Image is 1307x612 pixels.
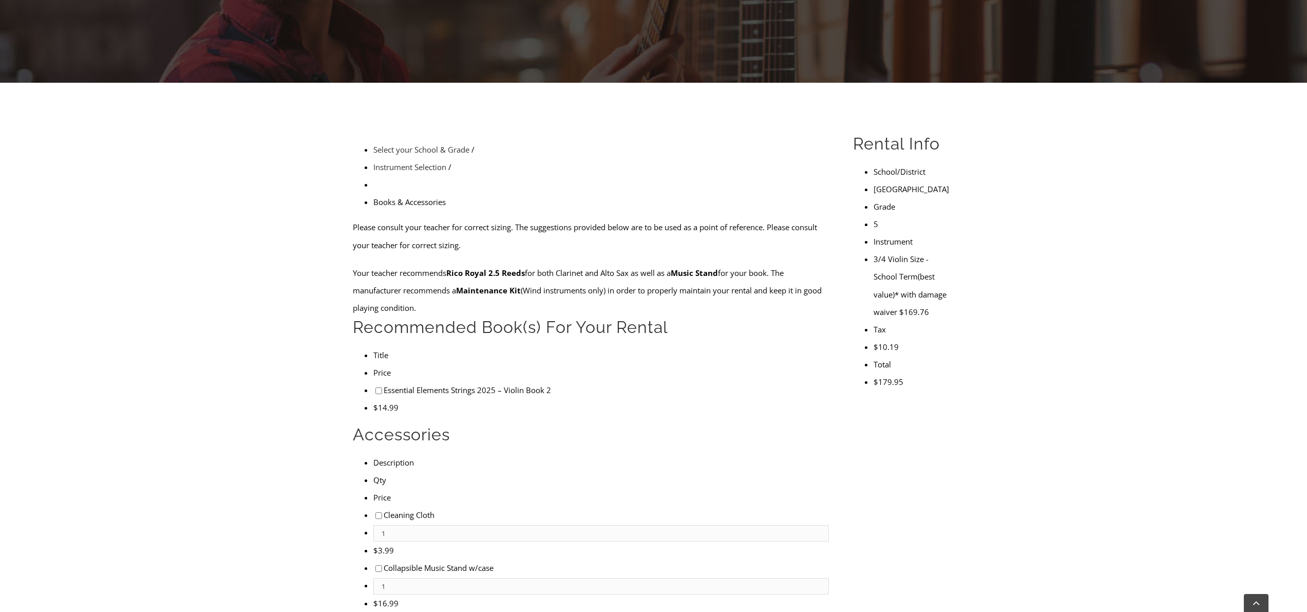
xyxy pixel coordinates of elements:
[373,364,829,381] li: Price
[373,471,829,489] li: Qty
[874,338,954,356] li: $10.19
[373,595,829,612] li: $16.99
[874,198,954,215] li: Grade
[373,542,829,559] li: $3.99
[874,250,954,320] li: 3/4 Violin Size - School Term(best value)* with damage waiver $169.76
[853,133,954,155] h2: Rental Info
[373,399,829,416] li: $14.99
[446,268,525,278] strong: Rico Royal 2.5 Reeds
[373,489,829,506] li: Price
[373,381,829,399] li: Essential Elements Strings 2025 – Violin Book 2
[471,144,475,155] span: /
[373,144,469,155] a: Select your School & Grade
[373,506,829,524] li: Cleaning Cloth
[874,356,954,373] li: Total
[874,233,954,250] li: Instrument
[373,162,446,172] a: Instrument Selection
[874,321,954,338] li: Tax
[373,346,829,364] li: Title
[874,215,954,233] li: 5
[373,559,829,577] li: Collapsible Music Stand w/case
[353,317,829,338] h2: Recommended Book(s) For Your Rental
[353,218,829,253] p: Please consult your teacher for correct sizing. The suggestions provided below are to be used as ...
[874,180,954,198] li: [GEOGRAPHIC_DATA]
[373,454,829,471] li: Description
[874,373,954,391] li: $179.95
[671,268,718,278] strong: Music Stand
[456,285,521,295] strong: Maintenance Kit
[373,193,829,211] li: Books & Accessories
[448,162,451,172] span: /
[874,163,954,180] li: School/District
[353,424,829,446] h2: Accessories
